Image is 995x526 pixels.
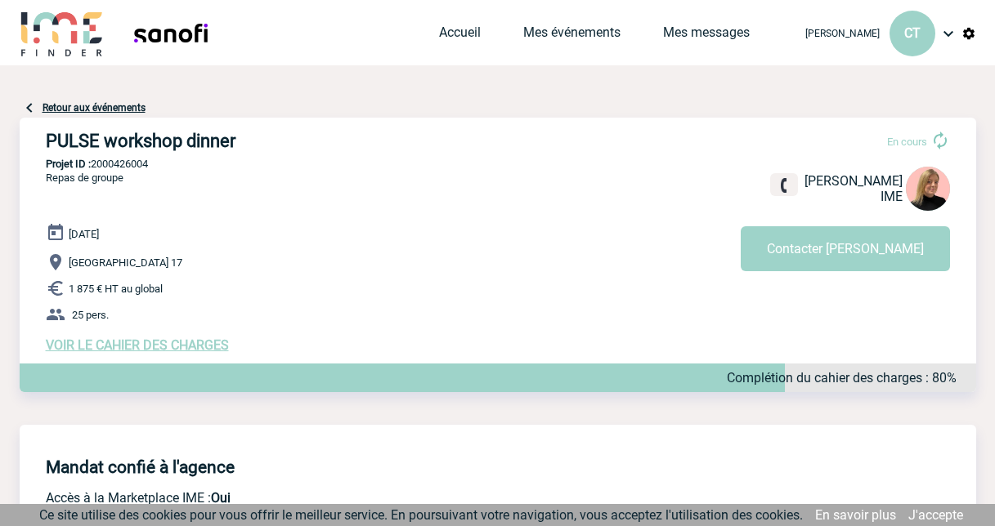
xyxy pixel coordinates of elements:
span: [PERSON_NAME] [805,173,903,189]
span: IME [881,189,903,204]
a: VOIR LE CAHIER DES CHARGES [46,337,229,353]
span: Repas de groupe [46,172,123,184]
img: IME-Finder [20,10,105,56]
p: Accès à la Marketplace IME : [46,490,724,506]
span: Ce site utilise des cookies pour vous offrir le meilleur service. En poursuivant votre navigation... [39,507,803,523]
span: En cours [887,136,927,148]
span: 1 875 € HT au global [69,283,163,295]
a: En savoir plus [815,507,896,523]
p: 2000426004 [20,158,976,170]
img: 131233-0.png [906,167,950,211]
a: Accueil [439,25,481,47]
span: 25 pers. [72,309,109,321]
a: J'accepte [908,507,963,523]
span: [GEOGRAPHIC_DATA] 17 [69,256,182,269]
button: Contacter [PERSON_NAME] [741,226,950,271]
h4: Mandat confié à l'agence [46,457,235,477]
span: CT [904,25,921,41]
a: Retour aux événements [43,102,146,114]
img: fixe.png [777,178,791,193]
b: Projet ID : [46,158,91,170]
span: [PERSON_NAME] [805,28,880,39]
b: Oui [211,490,231,506]
a: Mes événements [523,25,621,47]
a: Mes messages [663,25,750,47]
span: [DATE] [69,228,99,240]
h3: PULSE workshop dinner [46,131,536,151]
